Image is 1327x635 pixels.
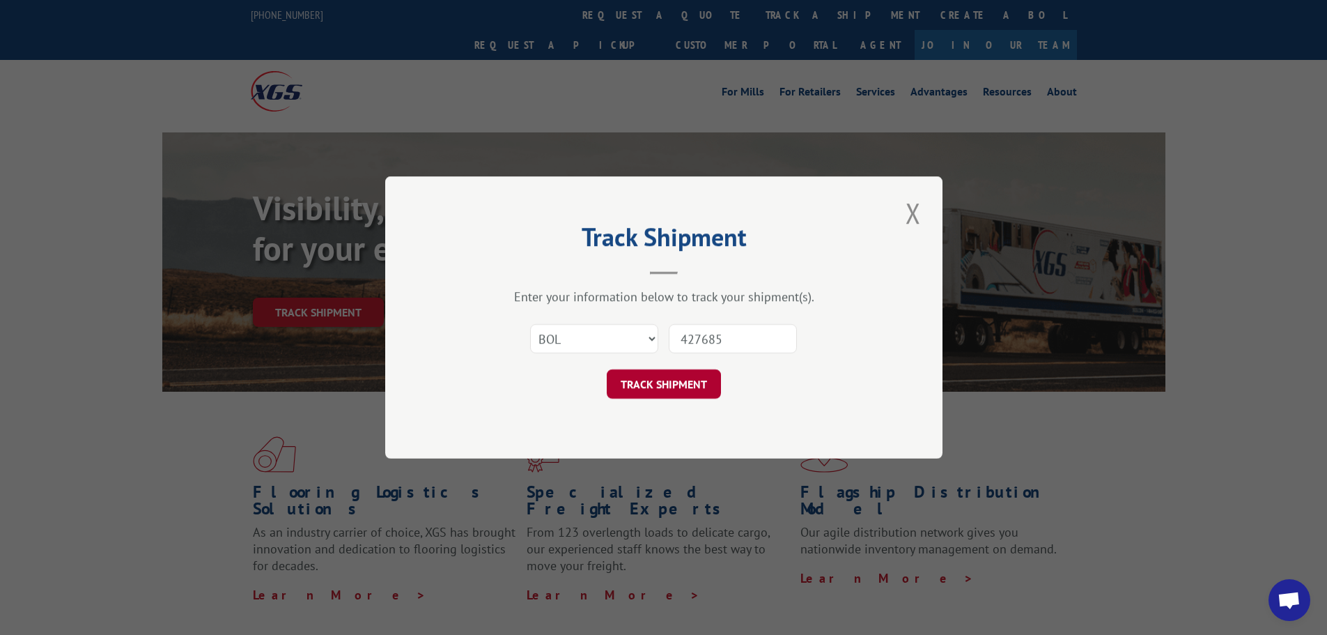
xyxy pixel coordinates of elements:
div: Enter your information below to track your shipment(s). [455,289,873,305]
input: Number(s) [669,324,797,353]
button: TRACK SHIPMENT [607,369,721,399]
h2: Track Shipment [455,227,873,254]
button: Close modal [901,194,925,232]
a: Open chat [1268,579,1310,621]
